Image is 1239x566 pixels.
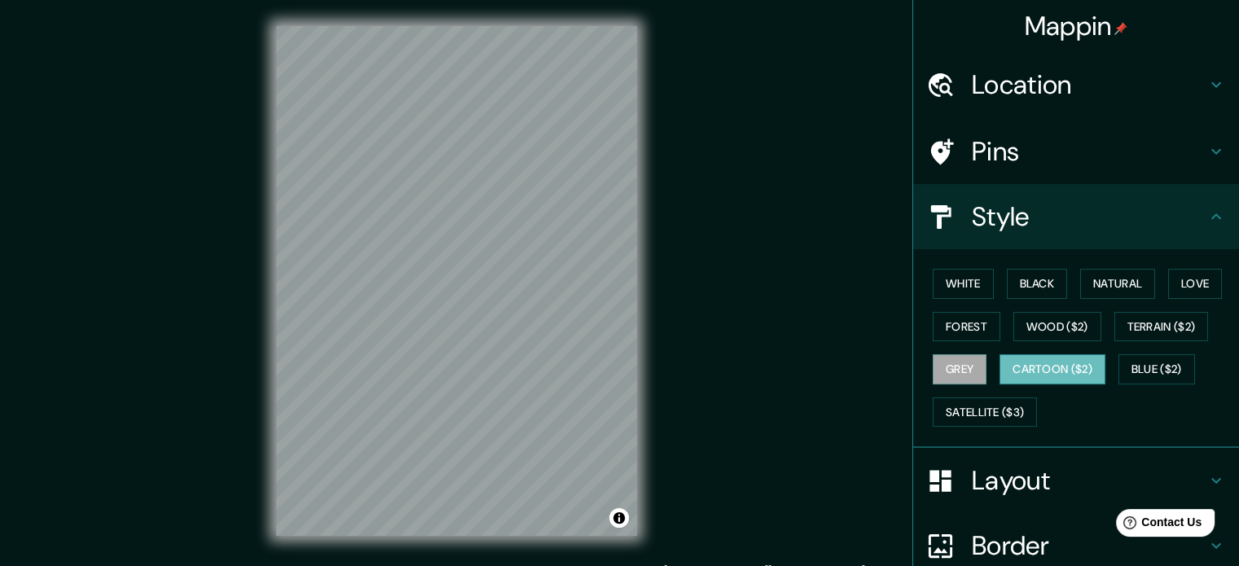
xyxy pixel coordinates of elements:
h4: Location [972,68,1206,101]
button: Satellite ($3) [933,397,1037,428]
h4: Layout [972,464,1206,497]
h4: Border [972,529,1206,562]
button: Terrain ($2) [1114,312,1209,342]
div: Style [913,184,1239,249]
h4: Style [972,200,1206,233]
button: Black [1007,269,1068,299]
div: Pins [913,119,1239,184]
h4: Pins [972,135,1206,168]
canvas: Map [276,26,637,536]
div: Location [913,52,1239,117]
button: Natural [1080,269,1155,299]
button: White [933,269,994,299]
button: Grey [933,354,986,384]
button: Cartoon ($2) [1000,354,1105,384]
h4: Mappin [1025,10,1128,42]
button: Wood ($2) [1013,312,1101,342]
button: Toggle attribution [609,508,629,528]
img: pin-icon.png [1114,22,1127,35]
button: Love [1168,269,1222,299]
iframe: Help widget launcher [1094,502,1221,548]
button: Blue ($2) [1118,354,1195,384]
div: Layout [913,448,1239,513]
button: Forest [933,312,1000,342]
